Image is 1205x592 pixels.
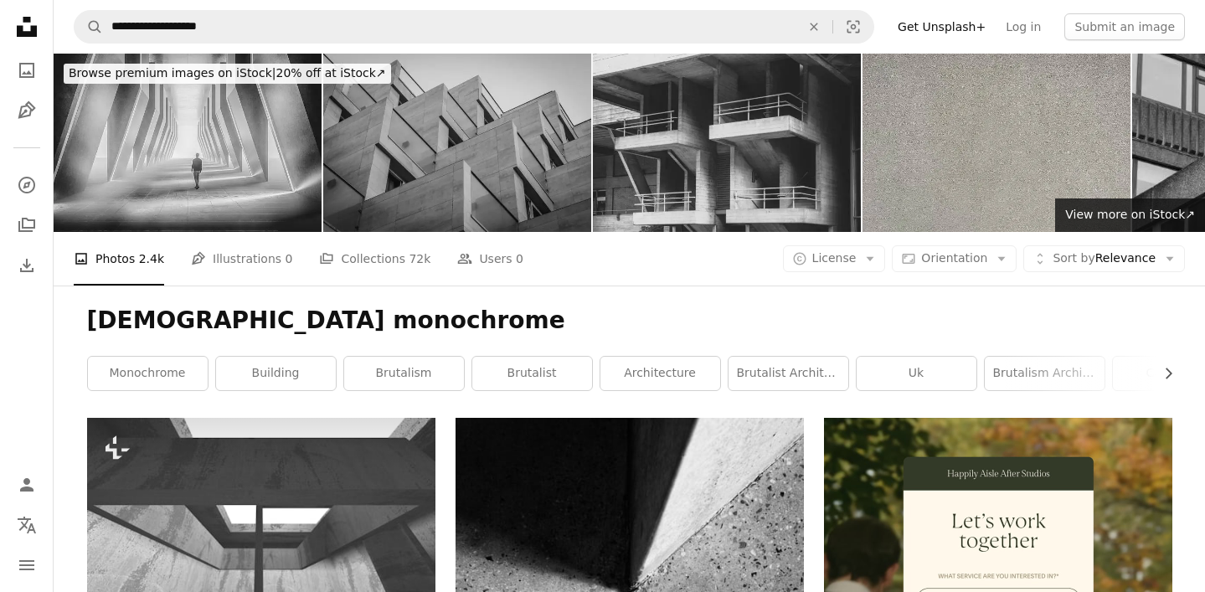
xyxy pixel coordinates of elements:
[10,54,44,87] a: Photos
[1065,208,1195,221] span: View more on iStock ↗
[10,168,44,202] a: Explore
[10,508,44,542] button: Language
[457,232,523,286] a: Users 0
[10,249,44,282] a: Download History
[796,11,832,43] button: Clear
[985,357,1105,390] a: brutalism architecture
[10,548,44,582] button: Menu
[783,245,886,272] button: License
[409,250,430,268] span: 72k
[10,94,44,127] a: Illustrations
[812,251,857,265] span: License
[516,250,523,268] span: 0
[888,13,996,40] a: Get Unsplash+
[863,54,1130,232] img: Smooth Textured Gray Concrete Cement Wall Surface Ideal for Abstract Backgrounds
[10,208,44,242] a: Collections
[323,54,591,232] img: Hotel Don Pedro In Cala Sant Vicenç, Mallorca
[472,357,592,390] a: brutalist
[319,232,430,286] a: Collections 72k
[921,251,987,265] span: Orientation
[833,11,873,43] button: Visual search
[1053,251,1094,265] span: Sort by
[87,541,435,556] a: Dark concrete empty room. Modern architecture design concept. Urban textured background. 3d rende...
[344,357,464,390] a: brutalism
[1023,245,1185,272] button: Sort byRelevance
[1055,198,1205,232] a: View more on iStock↗
[87,306,1172,336] h1: [DEMOGRAPHIC_DATA] monochrome
[1153,357,1172,390] button: scroll list to the right
[64,64,391,84] div: 20% off at iStock ↗
[1064,13,1185,40] button: Submit an image
[10,468,44,502] a: Log in / Sign up
[88,357,208,390] a: monochrome
[996,13,1051,40] a: Log in
[286,250,293,268] span: 0
[75,11,103,43] button: Search Unsplash
[191,232,292,286] a: Illustrations 0
[857,357,976,390] a: uk
[593,54,861,232] img: Concrete building construction black and white
[216,357,336,390] a: building
[69,66,276,80] span: Browse premium images on iStock |
[74,10,874,44] form: Find visuals sitewide
[1053,250,1156,267] span: Relevance
[54,54,322,232] img: Casual man walking in futuristic corridor
[600,357,720,390] a: architecture
[892,245,1017,272] button: Orientation
[54,54,401,94] a: Browse premium images on iStock|20% off at iStock↗
[729,357,848,390] a: brutalist architecture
